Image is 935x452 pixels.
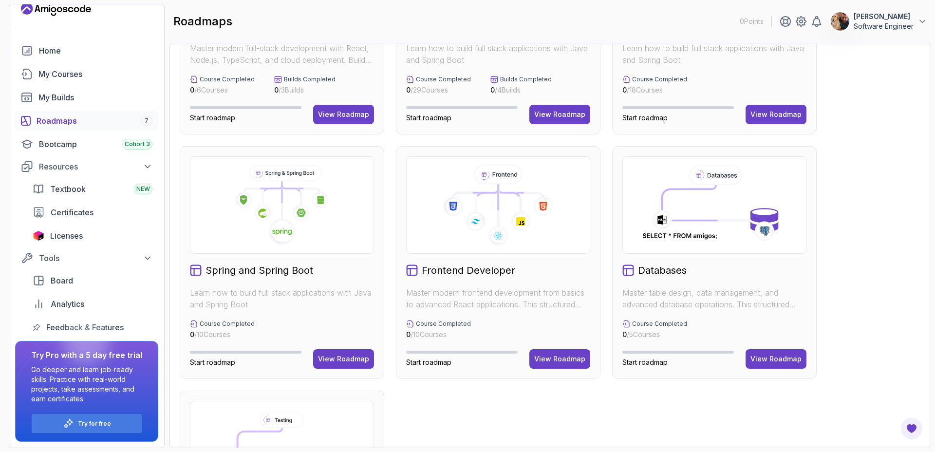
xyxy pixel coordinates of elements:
[274,85,336,95] p: / 3 Builds
[900,417,923,440] button: Open Feedback Button
[416,320,471,328] p: Course Completed
[190,330,194,339] span: 0
[632,320,687,328] p: Course Completed
[39,45,152,56] div: Home
[190,86,194,94] span: 0
[622,330,687,339] p: / 5 Courses
[190,85,255,95] p: / 6 Courses
[622,42,806,66] p: Learn how to build full stack applications with Java and Spring Boot
[622,287,806,310] p: Master table design, data management, and advanced database operations. This structured learning ...
[31,365,142,404] p: Go deeper and learn job-ready skills. Practice with real-world projects, take assessments, and ea...
[406,86,411,94] span: 0
[190,113,235,122] span: Start roadmap
[37,115,152,127] div: Roadmaps
[39,252,152,264] div: Tools
[313,349,374,369] button: View Roadmap
[31,414,142,433] button: Try for free
[190,330,255,339] p: / 10 Courses
[534,110,585,119] div: View Roadmap
[27,203,158,222] a: certificates
[490,85,552,95] p: / 4 Builds
[15,88,158,107] a: builds
[416,75,471,83] p: Course Completed
[15,134,158,154] a: bootcamp
[200,320,255,328] p: Course Completed
[406,330,471,339] p: / 10 Courses
[15,158,158,175] button: Resources
[740,17,764,26] p: 0 Points
[622,113,668,122] span: Start roadmap
[274,86,279,94] span: 0
[318,110,369,119] div: View Roadmap
[638,264,687,277] h2: Databases
[534,354,585,364] div: View Roadmap
[173,14,232,29] h2: roadmaps
[15,64,158,84] a: courses
[27,179,158,199] a: textbook
[529,105,590,124] button: View Roadmap
[313,105,374,124] button: View Roadmap
[406,358,451,366] span: Start roadmap
[38,68,152,80] div: My Courses
[746,349,806,369] button: View Roadmap
[27,271,158,290] a: board
[750,110,802,119] div: View Roadmap
[39,161,152,172] div: Resources
[500,75,552,83] p: Builds Completed
[406,330,411,339] span: 0
[406,85,471,95] p: / 29 Courses
[190,42,374,66] p: Master modern full-stack development with React, Node.js, TypeScript, and cloud deployment. Build...
[831,12,849,31] img: user profile image
[15,111,158,131] a: roadmaps
[854,12,914,21] p: [PERSON_NAME]
[33,231,44,241] img: jetbrains icon
[622,86,627,94] span: 0
[529,349,590,369] button: View Roadmap
[854,21,914,31] p: Software Engineer
[746,105,806,124] button: View Roadmap
[15,41,158,60] a: home
[406,42,590,66] p: Learn how to build full stack applications with Java and Spring Boot
[39,138,152,150] div: Bootcamp
[27,226,158,245] a: licenses
[27,318,158,337] a: feedback
[51,298,84,310] span: Analytics
[50,230,83,242] span: Licenses
[206,264,313,277] h2: Spring and Spring Boot
[406,113,451,122] span: Start roadmap
[830,12,927,31] button: user profile image[PERSON_NAME]Software Engineer
[15,249,158,267] button: Tools
[125,140,150,148] span: Cohort 3
[50,183,86,195] span: Textbook
[490,86,495,94] span: 0
[27,294,158,314] a: analytics
[38,92,152,103] div: My Builds
[46,321,124,333] span: Feedback & Features
[622,330,627,339] span: 0
[632,75,687,83] p: Course Completed
[136,185,150,193] span: NEW
[21,1,91,17] a: Landing page
[190,287,374,310] p: Learn how to build full stack applications with Java and Spring Boot
[190,358,235,366] span: Start roadmap
[622,358,668,366] span: Start roadmap
[622,85,687,95] p: / 18 Courses
[78,420,111,428] a: Try for free
[284,75,336,83] p: Builds Completed
[51,275,73,286] span: Board
[406,287,590,310] p: Master modern frontend development from basics to advanced React applications. This structured le...
[51,207,93,218] span: Certificates
[145,117,149,125] span: 7
[750,354,802,364] div: View Roadmap
[200,75,255,83] p: Course Completed
[422,264,515,277] h2: Frontend Developer
[318,354,369,364] div: View Roadmap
